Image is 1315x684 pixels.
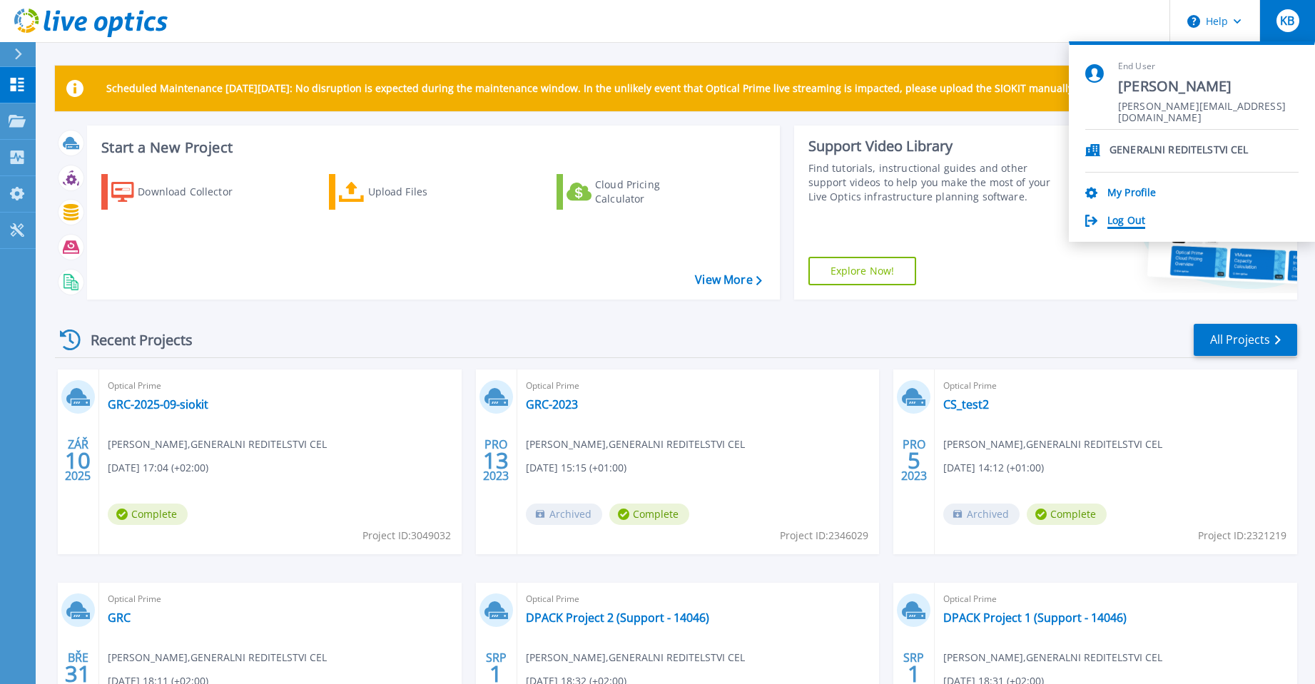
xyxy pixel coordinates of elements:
[526,591,871,607] span: Optical Prime
[808,257,917,285] a: Explore Now!
[108,397,208,412] a: GRC-2025-09-siokit
[482,434,509,486] div: PRO 2023
[1194,324,1297,356] a: All Projects
[695,273,761,287] a: View More
[943,397,989,412] a: CS_test2
[943,437,1162,452] span: [PERSON_NAME] , GENERALNI REDITELSTVI CEL
[609,504,689,525] span: Complete
[1107,215,1145,228] a: Log Out
[595,178,709,206] div: Cloud Pricing Calculator
[1027,504,1107,525] span: Complete
[55,322,212,357] div: Recent Projects
[138,178,252,206] div: Download Collector
[108,591,453,607] span: Optical Prime
[900,434,928,486] div: PRO 2023
[101,174,260,210] a: Download Collector
[943,378,1289,394] span: Optical Prime
[1118,77,1299,96] span: [PERSON_NAME]
[943,650,1162,665] span: [PERSON_NAME] , GENERALNI REDITELSTVI CEL
[943,504,1020,525] span: Archived
[108,378,453,394] span: Optical Prime
[526,378,871,394] span: Optical Prime
[526,504,602,525] span: Archived
[108,437,327,452] span: [PERSON_NAME] , GENERALNI REDITELSTVI CEL
[526,397,578,412] a: GRC-2023
[108,504,188,525] span: Complete
[108,460,208,476] span: [DATE] 17:04 (+02:00)
[106,83,1076,94] p: Scheduled Maintenance [DATE][DATE]: No disruption is expected during the maintenance window. In t...
[1118,101,1299,114] span: [PERSON_NAME][EMAIL_ADDRESS][DOMAIN_NAME]
[526,650,745,665] span: [PERSON_NAME] , GENERALNI REDITELSTVI CEL
[65,668,91,680] span: 31
[1110,144,1249,158] p: GENERALNI REDITELSTVI CEL
[483,454,509,466] span: 13
[64,434,91,486] div: ZÁŘ 2025
[1118,61,1299,73] span: End User
[808,137,1065,155] div: Support Video Library
[780,528,868,543] span: Project ID: 2346029
[65,454,91,466] span: 10
[489,668,502,680] span: 1
[101,140,761,155] h3: Start a New Project
[943,460,1044,476] span: [DATE] 14:12 (+01:00)
[808,161,1065,204] div: Find tutorials, instructional guides and other support videos to help you make the most of your L...
[108,611,131,625] a: GRC
[943,611,1127,625] a: DPACK Project 1 (Support - 14046)
[1280,15,1294,26] span: KB
[329,174,488,210] a: Upload Files
[526,611,709,625] a: DPACK Project 2 (Support - 14046)
[908,668,920,680] span: 1
[557,174,716,210] a: Cloud Pricing Calculator
[908,454,920,466] span: 5
[526,460,626,476] span: [DATE] 15:15 (+01:00)
[368,178,482,206] div: Upload Files
[1198,528,1286,543] span: Project ID: 2321219
[1107,187,1156,200] a: My Profile
[943,591,1289,607] span: Optical Prime
[526,437,745,452] span: [PERSON_NAME] , GENERALNI REDITELSTVI CEL
[362,528,451,543] span: Project ID: 3049032
[108,650,327,665] span: [PERSON_NAME] , GENERALNI REDITELSTVI CEL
